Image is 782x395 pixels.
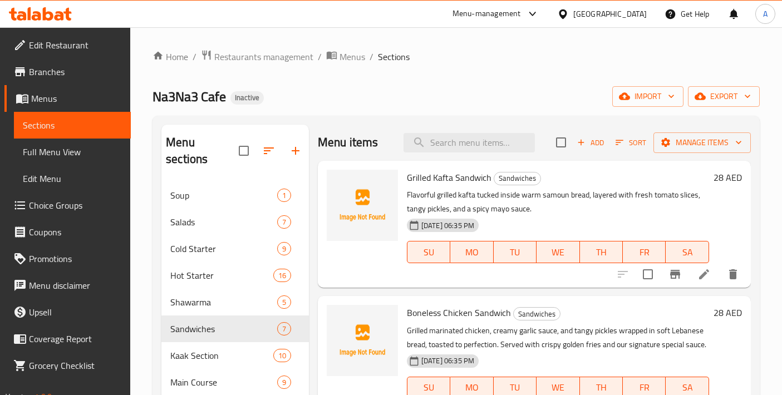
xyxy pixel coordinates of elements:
[277,242,291,255] div: items
[29,225,122,239] span: Coupons
[277,189,291,202] div: items
[230,91,264,105] div: Inactive
[278,324,291,334] span: 7
[161,315,309,342] div: Sandwiches7
[170,215,277,229] span: Salads
[513,307,560,320] div: Sandwiches
[29,359,122,372] span: Grocery Checklist
[29,279,122,292] span: Menu disclaimer
[273,269,291,282] div: items
[274,270,291,281] span: 16
[573,8,647,20] div: [GEOGRAPHIC_DATA]
[170,269,273,282] span: Hot Starter
[230,93,264,102] span: Inactive
[763,8,768,20] span: A
[417,355,479,366] span: [DATE] 06:35 PM
[370,50,373,63] li: /
[318,134,378,151] h2: Menu items
[494,172,540,185] span: Sandwiches
[697,90,751,103] span: export
[697,268,711,281] a: Edit menu item
[29,38,122,52] span: Edit Restaurant
[450,241,493,263] button: MO
[214,50,313,63] span: Restaurants management
[170,189,277,202] span: Soup
[455,244,489,260] span: MO
[29,252,122,265] span: Promotions
[378,50,410,63] span: Sections
[201,50,313,64] a: Restaurants management
[417,220,479,231] span: [DATE] 06:35 PM
[407,188,709,216] p: Flavorful grilled kafta tucked inside warm samoun bread, layered with fresh tomato slices, tangy ...
[29,332,122,345] span: Coverage Report
[4,32,131,58] a: Edit Restaurant
[720,261,746,288] button: delete
[282,137,309,164] button: Add section
[278,217,291,228] span: 7
[662,136,742,150] span: Manage items
[4,245,131,272] a: Promotions
[514,308,560,320] span: Sandwiches
[613,134,649,151] button: Sort
[498,244,532,260] span: TU
[404,133,535,152] input: search
[29,305,122,319] span: Upsell
[653,132,751,153] button: Manage items
[666,241,709,263] button: SA
[170,295,277,309] span: Shawarma
[161,262,309,289] div: Hot Starter16
[170,376,277,389] div: Main Course
[407,304,511,321] span: Boneless Chicken Sandwich
[541,244,575,260] span: WE
[273,349,291,362] div: items
[23,119,122,132] span: Sections
[14,165,131,192] a: Edit Menu
[161,182,309,209] div: Soup1
[318,50,322,63] li: /
[153,50,760,64] nav: breadcrumb
[277,376,291,389] div: items
[327,305,398,376] img: Boneless Chicken Sandwich
[627,244,661,260] span: FR
[161,289,309,315] div: Shawarma5
[29,199,122,212] span: Choice Groups
[161,342,309,369] div: Kaak Section10
[278,377,291,388] span: 9
[31,92,122,105] span: Menus
[14,139,131,165] a: Full Menu View
[274,350,291,361] span: 10
[584,244,618,260] span: TH
[636,263,660,286] span: Select to update
[573,134,608,151] span: Add item
[170,242,277,255] span: Cold Starter
[161,209,309,235] div: Salads7
[494,241,537,263] button: TU
[662,261,688,288] button: Branch-specific-item
[407,169,491,186] span: Grilled Kafta Sandwich
[4,85,131,112] a: Menus
[153,84,226,109] span: Na3Na3 Cafe
[714,170,742,185] h6: 28 AED
[4,272,131,299] a: Menu disclaimer
[494,172,541,185] div: Sandwiches
[407,241,450,263] button: SU
[278,190,291,201] span: 1
[23,145,122,159] span: Full Menu View
[4,219,131,245] a: Coupons
[161,235,309,262] div: Cold Starter9
[326,50,365,64] a: Menus
[232,139,255,162] span: Select all sections
[608,134,653,151] span: Sort items
[278,244,291,254] span: 9
[4,352,131,379] a: Grocery Checklist
[277,295,291,309] div: items
[407,324,709,352] p: Grilled marinated chicken, creamy garlic sauce, and tangy pickles wrapped in soft Lebanese bread,...
[340,50,365,63] span: Menus
[670,244,704,260] span: SA
[688,86,760,107] button: export
[537,241,579,263] button: WE
[714,305,742,320] h6: 28 AED
[4,58,131,85] a: Branches
[4,192,131,219] a: Choice Groups
[23,172,122,185] span: Edit Menu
